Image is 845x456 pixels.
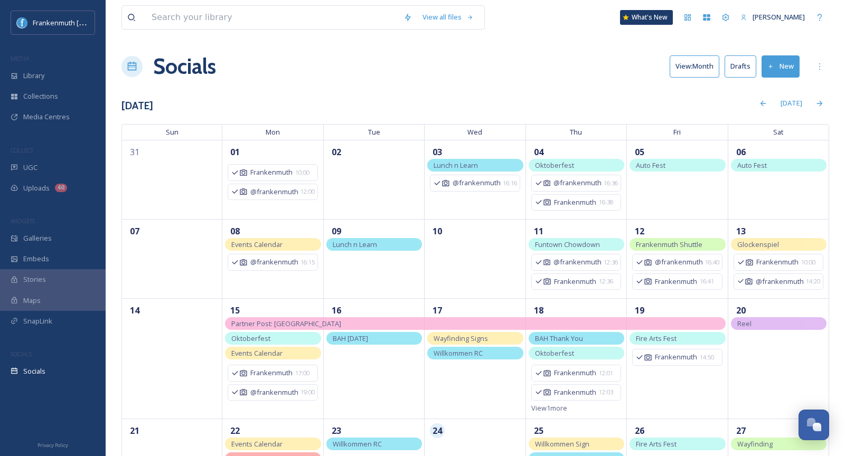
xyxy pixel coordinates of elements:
span: Frankenmuth [655,352,697,362]
span: Fri [627,124,728,140]
span: 26 [632,423,647,438]
span: Stories [23,274,46,284]
span: Embeds [23,254,49,264]
span: 31 [127,145,142,159]
span: Frankenmuth [554,197,596,207]
span: Tue [324,124,425,140]
span: 17 [430,303,445,318]
button: Drafts [725,55,756,77]
a: Socials [153,51,216,82]
a: What's New [620,10,673,25]
span: Willkommen RC [333,439,382,449]
span: Collections [23,91,58,101]
span: Reel [737,319,752,328]
span: @frankenmuth [756,277,803,287]
span: Partner Post: [GEOGRAPHIC_DATA] [231,319,341,328]
span: Thu [526,124,627,140]
span: 12:01 [599,369,613,378]
span: 06 [734,145,748,159]
span: UGC [23,163,37,173]
span: [PERSON_NAME] [753,12,805,22]
span: Mon [222,124,323,140]
span: Frankenmuth [756,257,799,267]
span: 02 [329,145,344,159]
span: 10:00 [801,258,815,267]
span: Events Calendar [231,348,283,358]
span: 16:38 [599,198,613,207]
span: 17:00 [295,369,309,378]
span: 22 [228,423,242,438]
span: Oktoberfest [535,160,574,170]
div: 40 [55,184,67,192]
span: 13 [734,224,748,239]
span: WIDGETS [11,217,35,225]
span: Frankenmuth [US_STATE] [33,17,112,27]
span: 16 [329,303,344,318]
span: Frankenmuth Shuttle [636,240,702,249]
span: Frankenmuth [655,277,697,287]
span: Wayfinding Signs [434,334,488,343]
span: Frankenmuth [554,277,596,287]
span: @frankenmuth [250,257,298,267]
span: 12:03 [599,388,613,397]
span: 14 [127,303,142,318]
a: View all files [417,7,479,27]
span: Willkommen Sign [535,439,589,449]
span: MEDIA [11,54,29,62]
span: Fire Arts Fest [636,439,677,449]
span: 20 [734,303,748,318]
span: Frankenmuth [250,167,293,177]
span: Maps [23,296,41,306]
a: Privacy Policy [37,438,68,451]
span: Frankenmuth [250,368,293,378]
span: Wayfinding [737,439,773,449]
span: 24 [430,423,445,438]
span: 18 [531,303,546,318]
span: 10:00 [295,168,309,177]
a: Drafts [725,55,762,77]
span: 04 [531,145,546,159]
span: 15 [228,303,242,318]
a: [PERSON_NAME] [735,7,810,27]
span: Galleries [23,233,52,243]
span: Oktoberfest [535,348,574,358]
span: @frankenmuth [553,178,601,188]
span: Frankenmuth [554,387,596,397]
div: [DATE] [775,93,808,113]
input: Search your library [146,6,398,29]
span: 12:36 [604,258,618,267]
span: 23 [329,423,344,438]
span: Auto Fest [737,160,767,170]
span: @frankenmuth [655,257,702,267]
span: Events Calendar [231,439,283,449]
span: @frankenmuth [250,187,298,197]
span: Funtown Chowdown [535,240,600,249]
span: BAH Thank You [535,334,583,343]
span: 14:50 [700,353,714,362]
span: BAH [DATE] [333,334,368,343]
span: 12:36 [599,277,613,286]
span: 05 [632,145,647,159]
span: Socials [23,366,45,376]
span: 11 [531,224,546,239]
span: Library [23,71,44,81]
span: 12 [632,224,647,239]
span: Auto Fest [636,160,665,170]
span: 27 [734,423,748,438]
span: @frankenmuth [453,178,500,188]
span: 19 [632,303,647,318]
span: @frankenmuth [553,257,601,267]
span: 16:41 [700,277,714,286]
span: 14:20 [806,277,820,286]
span: 08 [228,224,242,239]
span: Frankenmuth [554,368,596,378]
span: 16:36 [604,179,618,188]
button: View:Month [670,55,719,77]
span: Oktoberfest [231,334,270,343]
span: Uploads [23,183,50,193]
span: Sat [728,124,829,140]
button: New [762,55,800,77]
